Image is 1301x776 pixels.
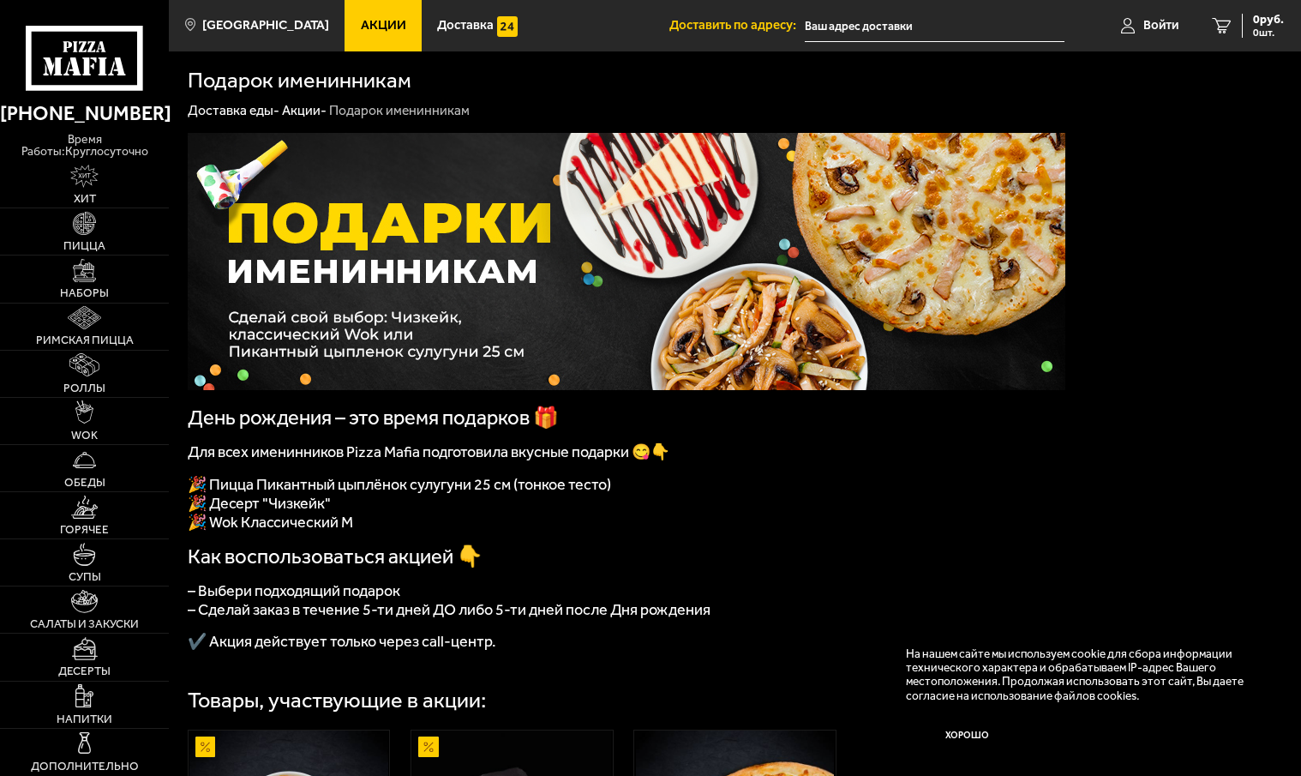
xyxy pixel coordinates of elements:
[57,713,112,725] span: Напитки
[188,406,559,430] span: День рождения – это время подарков 🎁
[60,524,109,536] span: Горячее
[36,334,134,346] span: Римская пицца
[188,581,400,600] span: – Выбери подходящий подарок
[188,133,1065,390] img: 1024x1024
[71,430,98,442] span: WOK
[188,544,483,568] span: Как воспользоваться акцией 👇
[188,69,411,91] h1: Подарок именинникам
[1143,19,1178,32] span: Войти
[63,382,105,394] span: Роллы
[361,19,406,32] span: Акции
[188,689,486,711] div: Товары, участвующие в акции:
[188,102,279,118] a: Доставка еды-
[805,10,1065,42] input: Ваш адрес доставки
[58,665,111,677] span: Десерты
[188,494,331,513] span: 🎉 Десерт "Чизкейк"
[188,475,611,494] span: 🎉 Пицца Пикантный цыплёнок сулугуни 25 см (тонкое тесто)
[497,16,518,37] img: 15daf4d41897b9f0e9f617042186c801.svg
[31,761,139,773] span: Дополнительно
[195,737,216,757] img: Акционный
[418,737,439,757] img: Акционный
[202,19,329,32] span: [GEOGRAPHIC_DATA]
[63,240,105,252] span: Пицца
[1253,14,1284,26] span: 0 руб.
[60,287,109,299] span: Наборы
[74,193,96,205] span: Хит
[437,19,494,32] span: Доставка
[188,632,496,651] span: ✔️ Акция действует только через call-центр.
[69,571,101,583] span: Супы
[906,715,1028,755] button: Хорошо
[1253,27,1284,38] span: 0 шт.
[30,618,139,630] span: Салаты и закуски
[188,513,353,532] span: 🎉 Wok Классический М
[329,102,470,120] div: Подарок именинникам
[906,647,1259,703] p: На нашем сайте мы используем cookie для сбора информации технического характера и обрабатываем IP...
[282,102,327,118] a: Акции-
[188,600,710,619] span: – Сделай заказ в течение 5-ти дней ДО либо 5-ти дней после Дня рождения
[64,477,105,489] span: Обеды
[669,19,805,32] span: Доставить по адресу:
[188,442,669,461] span: Для всех именинников Pizza Mafia подготовила вкусные подарки 😋👇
